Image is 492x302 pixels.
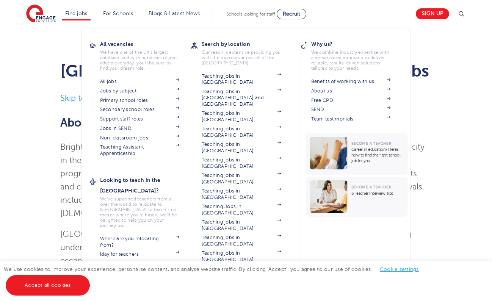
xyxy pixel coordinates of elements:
[100,135,180,141] a: Non-classroom jobs
[4,266,426,288] span: We use cookies to improve your experience, personalise content, and analyse website traffic. By c...
[100,39,191,49] h3: All vacancies
[202,126,281,138] a: Teaching jobs in [GEOGRAPHIC_DATA]
[202,39,293,49] h3: Search by location
[202,157,281,169] a: Teaching jobs in [GEOGRAPHIC_DATA]
[100,144,180,156] a: Teaching Assistant Apprenticeship
[202,188,281,200] a: Teaching jobs in [GEOGRAPHIC_DATA]
[283,11,300,17] span: Recruit
[202,250,281,263] a: Teaching jobs in [GEOGRAPHIC_DATA]
[100,196,180,228] p: We've supported teachers from all over the world to relocate to [GEOGRAPHIC_DATA] to teach - no m...
[100,251,180,257] a: iday for teachers
[100,97,180,103] a: Primary school roles
[380,266,419,272] a: Cookie settings
[100,106,180,113] a: Secondary school roles
[26,5,56,23] img: Engage Education
[202,50,281,66] p: Our reach is extensive providing you with the top roles across all of the [GEOGRAPHIC_DATA]
[416,8,449,19] a: Sign up
[100,175,191,228] a: Looking to teach in the [GEOGRAPHIC_DATA]?We've supported teachers from all over the world to rel...
[202,110,281,123] a: Teaching jobs in [GEOGRAPHIC_DATA]
[202,203,281,216] a: Teaching Jobs in [GEOGRAPHIC_DATA]
[311,78,391,84] a: Benefits of working with us
[202,89,281,107] a: Teaching jobs in [GEOGRAPHIC_DATA] and [GEOGRAPHIC_DATA]
[6,275,90,296] a: Accept all cookies
[60,61,432,80] h1: [GEOGRAPHIC_DATA] and Hove Teaching Jobs
[100,116,180,122] a: Support staff roles
[351,141,391,146] span: Become a Teacher
[100,78,180,84] a: All jobs
[60,228,432,268] p: [GEOGRAPHIC_DATA] has great train links to the capital city of [GEOGRAPHIC_DATA], taking under an...
[226,11,275,17] span: Schools looking for staff
[149,11,200,16] a: Blogs & Latest News
[100,88,180,94] a: Jobs by subject
[202,39,293,66] a: Search by locationOur reach is extensive providing you with the top roles across all of the [GEOG...
[100,50,180,71] p: We have one of the UK's largest database. and with hundreds of jobs added everyday. you'll be sur...
[311,116,391,122] a: Team testimonials
[351,147,404,164] p: Career in education? Here’s how to find the right school job for you
[202,141,281,154] a: Teaching jobs in [GEOGRAPHIC_DATA]
[100,125,180,131] a: Jobs in SEND
[60,94,104,103] a: Skip to jobs
[311,88,391,94] a: About us
[311,39,402,71] a: Why us?We combine industry expertise with a personalised approach to deliver reliable, results-dr...
[202,172,281,185] a: Teaching jobs in [GEOGRAPHIC_DATA]
[351,185,391,189] span: Become a Teacher
[311,39,402,49] h3: Why us?
[202,219,281,232] a: Teaching jobs in [GEOGRAPHIC_DATA]
[311,97,391,103] a: Free CPD
[311,106,391,113] a: SEND
[100,39,191,71] a: All vacanciesWe have one of the UK's largest database. and with hundreds of jobs added everyday. ...
[100,175,191,196] h3: Looking to teach in the [GEOGRAPHIC_DATA]?
[306,133,410,175] a: Become a TeacherCareer in education? Here’s how to find the right school job for you
[65,11,88,16] a: Find jobs
[311,50,391,71] p: We combine industry expertise with a personalised approach to deliver reliable, results-driven so...
[202,73,281,86] a: Teaching jobs in [GEOGRAPHIC_DATA]
[60,141,432,220] p: Brighton & Hove, (often shortened to “[GEOGRAPHIC_DATA]”) is the most populous seaside city in th...
[306,177,410,217] a: Become a Teacher6 Teacher Interview Tips
[103,11,133,16] a: For Schools
[60,116,432,129] h2: About Brighton & Hove
[100,236,180,248] a: Where are you relocating from?
[202,235,281,247] a: Teaching jobs in [GEOGRAPHIC_DATA]
[277,9,306,19] a: Recruit
[351,191,404,196] p: 6 Teacher Interview Tips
